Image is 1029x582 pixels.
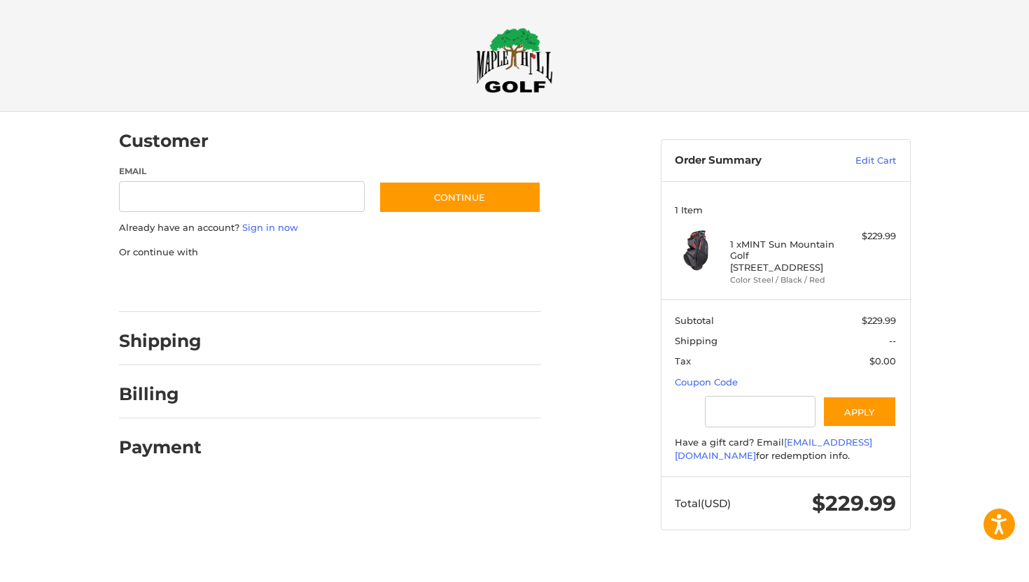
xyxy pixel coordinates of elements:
iframe: PayPal-paylater [233,273,338,298]
span: Subtotal [675,315,714,326]
div: Have a gift card? Email for redemption info. [675,436,896,463]
h2: Shipping [119,330,202,352]
h3: Order Summary [675,154,825,168]
span: $229.99 [862,315,896,326]
li: Color Steel / Black / Red [730,274,837,286]
span: $229.99 [812,490,896,516]
button: Apply [822,396,897,427]
span: $0.00 [869,355,896,367]
div: $229.99 [841,229,896,243]
span: -- [889,335,896,346]
p: Already have an account? [119,221,541,235]
p: Or continue with [119,246,541,260]
img: Maple Hill Golf [476,27,553,93]
iframe: PayPal-venmo [351,273,456,298]
iframe: PayPal-paypal [114,273,219,298]
a: Edit Cart [825,154,896,168]
iframe: Google Customer Reviews [913,544,1029,582]
h4: 1 x MINT Sun Mountain Golf [STREET_ADDRESS] [730,239,837,273]
h2: Billing [119,383,201,405]
input: Gift Certificate or Coupon Code [705,396,815,427]
a: Coupon Code [675,376,738,388]
a: Sign in now [242,222,298,233]
h2: Payment [119,436,202,458]
span: Tax [675,355,691,367]
label: Email [119,165,365,178]
h3: 1 Item [675,204,896,215]
h2: Customer [119,130,209,152]
span: Shipping [675,335,717,346]
span: Total (USD) [675,497,731,510]
button: Continue [379,181,541,213]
